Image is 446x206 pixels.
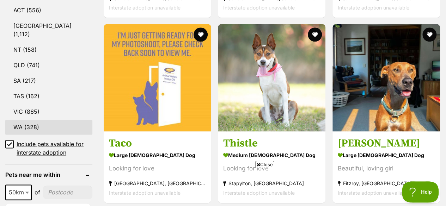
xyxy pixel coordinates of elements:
span: Interstate adoption unavailable [338,4,409,10]
img: Taco - Bull Arab x Bullmastiff Dog [104,24,211,131]
img: Thistle - Australian Kelpie Dog [218,24,325,131]
header: Pets near me within [5,171,92,178]
img: Luna - Mixed breed Dog [332,24,440,131]
iframe: Help Scout Beacon - Open [402,181,439,202]
div: Looking for love [109,164,206,173]
button: favourite [308,27,322,42]
a: WA (328) [5,120,92,135]
a: ACT (556) [5,3,92,18]
a: [PERSON_NAME] large [DEMOGRAPHIC_DATA] Dog Beautiful, loving girl Fitzroy, [GEOGRAPHIC_DATA] Inte... [332,131,440,203]
a: VIC (865) [5,104,92,119]
strong: large [DEMOGRAPHIC_DATA] Dog [338,150,435,160]
span: Interstate adoption unavailable [223,4,295,10]
h3: [PERSON_NAME] [338,137,435,150]
strong: large [DEMOGRAPHIC_DATA] Dog [109,150,206,160]
span: Include pets available for interstate adoption [17,140,92,157]
h3: Thistle [223,137,320,150]
input: postcode [43,186,92,199]
span: Interstate adoption unavailable [109,4,181,10]
a: Include pets available for interstate adoption [5,140,92,157]
span: of [35,188,40,196]
span: 50km [5,185,32,200]
a: TAS (162) [5,89,92,104]
a: QLD (741) [5,58,92,73]
a: [GEOGRAPHIC_DATA] (1,112) [5,18,92,42]
button: favourite [422,27,436,42]
div: Looking for love [223,164,320,173]
h3: Taco [109,137,206,150]
strong: Fitzroy, [GEOGRAPHIC_DATA] [338,179,435,188]
iframe: Advertisement [95,171,352,202]
span: 50km [6,187,31,197]
strong: medium [DEMOGRAPHIC_DATA] Dog [223,150,320,160]
span: Interstate adoption unavailable [338,190,409,196]
div: Beautiful, loving girl [338,164,435,173]
a: SA (217) [5,73,92,88]
span: Close [255,161,274,168]
a: NT (158) [5,42,92,57]
button: favourite [194,27,208,42]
